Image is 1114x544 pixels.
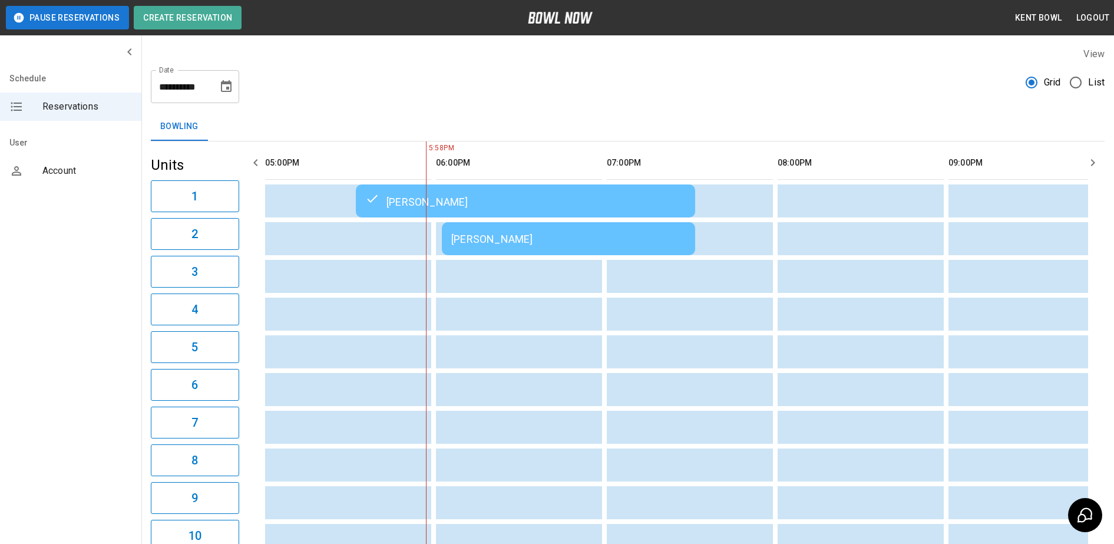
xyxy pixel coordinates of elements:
button: 7 [151,407,239,439]
div: [PERSON_NAME] [451,233,686,245]
img: logo [528,12,593,24]
button: 5 [151,331,239,363]
h6: 2 [191,225,198,243]
h6: 9 [191,489,198,507]
button: Kent Bowl [1010,7,1067,29]
button: Choose date, selected date is Aug 19, 2025 [214,75,238,98]
button: Bowling [151,113,208,141]
span: List [1088,75,1105,90]
button: 2 [151,218,239,250]
h6: 5 [191,338,198,357]
button: Create Reservation [134,6,242,29]
button: 3 [151,256,239,288]
button: Logout [1072,7,1114,29]
button: 1 [151,180,239,212]
h6: 8 [191,451,198,470]
button: 8 [151,444,239,476]
h6: 6 [191,375,198,394]
button: 9 [151,482,239,514]
span: Account [42,164,132,178]
h6: 3 [191,262,198,281]
span: 5:58PM [426,143,429,154]
h6: 7 [191,413,198,432]
span: Grid [1044,75,1061,90]
h6: 4 [191,300,198,319]
h5: Units [151,156,239,174]
label: View [1083,48,1105,60]
div: [PERSON_NAME] [365,194,686,208]
button: 6 [151,369,239,401]
h6: 1 [191,187,198,206]
span: Reservations [42,100,132,114]
div: inventory tabs [151,113,1105,141]
button: Pause Reservations [6,6,129,29]
button: 4 [151,294,239,325]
